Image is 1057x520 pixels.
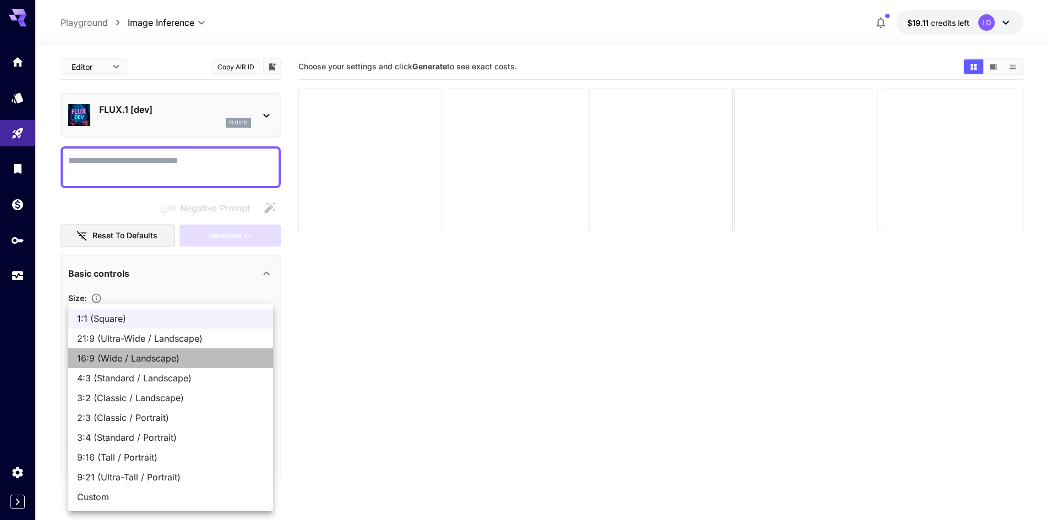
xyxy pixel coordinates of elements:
span: 9:21 (Ultra-Tall / Portrait) [77,470,264,484]
span: 1:1 (Square) [77,312,264,325]
span: 21:9 (Ultra-Wide / Landscape) [77,332,264,345]
span: 3:2 (Classic / Landscape) [77,391,264,404]
span: 3:4 (Standard / Portrait) [77,431,264,444]
span: Custom [77,490,264,503]
span: 16:9 (Wide / Landscape) [77,352,264,365]
span: 4:3 (Standard / Landscape) [77,371,264,385]
span: 2:3 (Classic / Portrait) [77,411,264,424]
span: 9:16 (Tall / Portrait) [77,451,264,464]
